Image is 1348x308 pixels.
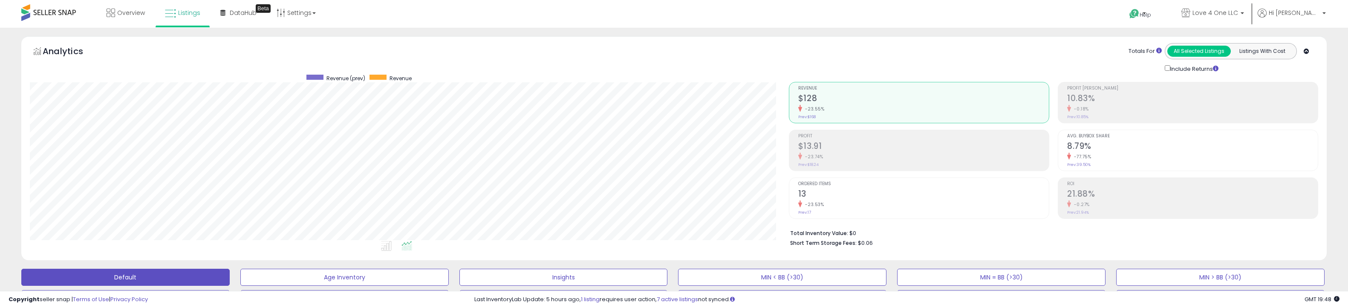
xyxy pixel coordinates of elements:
span: Revenue [390,75,412,82]
span: ROI [1067,182,1318,186]
button: Insights [459,269,668,286]
a: Privacy Policy [110,295,148,303]
span: 2025-09-15 19:48 GMT [1305,295,1339,303]
div: seller snap | | [9,296,148,304]
small: -77.75% [1071,154,1091,160]
small: Prev: $18.24 [798,162,819,167]
button: Insights (<30, >10) [678,290,886,307]
b: Total Inventory Value: [790,230,848,237]
span: Profit [PERSON_NAME] [1067,86,1318,91]
button: Insights (>30, <10) [897,290,1106,307]
span: Love 4 One LLC [1192,9,1238,17]
button: Insights (>30) [240,290,449,307]
a: Terms of Use [73,295,109,303]
span: Profit [798,134,1049,139]
div: Totals For [1129,47,1162,55]
i: Get Help [1129,9,1140,19]
span: Help [1140,11,1151,18]
span: $0.06 [858,239,873,247]
span: Overview [117,9,145,17]
h2: 21.88% [1067,189,1318,200]
li: $0 [790,227,1312,238]
button: Age Inventory [240,269,449,286]
span: Hi [PERSON_NAME] [1269,9,1320,17]
div: Last InventoryLab Update: 5 hours ago, requires user action, not synced. [474,296,1339,304]
small: Prev: 39.50% [1067,162,1091,167]
a: Help [1123,2,1168,28]
small: -0.27% [1071,201,1090,208]
small: -23.53% [802,201,824,208]
button: MIN > BB (>30) [1116,269,1325,286]
span: Revenue [798,86,1049,91]
button: Insights (<30, <10) [1116,290,1325,307]
div: Include Returns [1158,64,1229,73]
h2: 10.83% [1067,93,1318,105]
small: -23.55% [802,106,825,112]
h2: 13 [798,189,1049,200]
button: Listings With Cost [1230,46,1294,57]
a: 7 active listings [657,295,698,303]
button: Insights (-/Profit) [21,290,230,307]
h2: $128 [798,93,1049,105]
h2: $13.91 [798,141,1049,153]
span: DataHub [230,9,257,17]
small: -23.74% [802,154,823,160]
div: Tooltip anchor [256,4,271,13]
button: Default [21,269,230,286]
button: MIN < BB (>30) [678,269,886,286]
span: Revenue (prev) [326,75,365,82]
small: Prev: 17 [798,210,811,215]
h5: Analytics [43,45,100,59]
a: Hi [PERSON_NAME] [1258,9,1326,28]
small: Prev: 10.85% [1067,114,1088,119]
strong: Copyright [9,295,40,303]
button: MIN = BB (>30) [897,269,1106,286]
small: Prev: 21.94% [1067,210,1089,215]
small: -0.18% [1071,106,1089,112]
h2: 8.79% [1067,141,1318,153]
b: Short Term Storage Fees: [790,239,857,247]
a: 1 listing [581,295,600,303]
span: Ordered Items [798,182,1049,186]
span: Listings [178,9,200,17]
span: Avg. Buybox Share [1067,134,1318,139]
small: Prev: $168 [798,114,816,119]
button: All Selected Listings [1167,46,1231,57]
button: Insights (>30, >10) [459,290,668,307]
